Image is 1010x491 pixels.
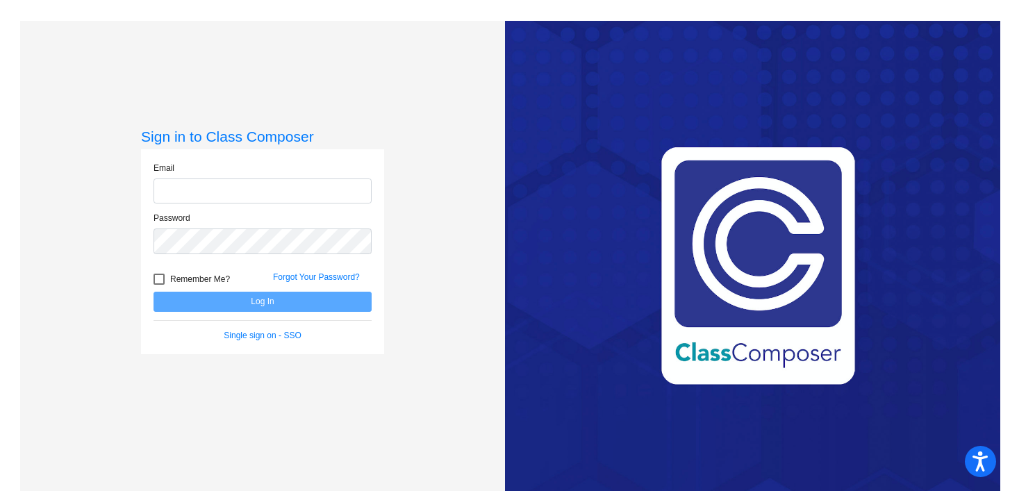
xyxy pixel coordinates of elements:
[154,292,372,312] button: Log In
[224,331,301,340] a: Single sign on - SSO
[141,128,384,145] h3: Sign in to Class Composer
[154,212,190,224] label: Password
[154,162,174,174] label: Email
[273,272,360,282] a: Forgot Your Password?
[170,271,230,288] span: Remember Me?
